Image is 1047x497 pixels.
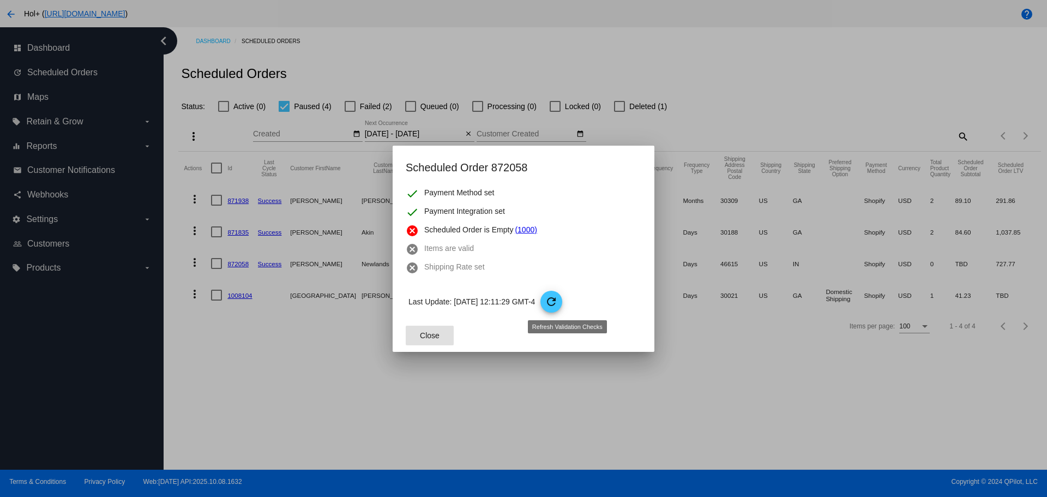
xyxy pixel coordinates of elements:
[424,224,513,237] span: Scheduled Order is Empty
[420,331,440,340] span: Close
[424,261,485,274] span: Shipping Rate set
[406,224,419,237] mat-icon: cancel
[545,295,558,308] mat-icon: refresh
[406,159,641,176] h2: Scheduled Order 872058
[515,224,537,237] a: (1000)
[406,206,419,219] mat-icon: check
[424,243,474,256] span: Items are valid
[406,187,419,200] mat-icon: check
[408,291,641,313] p: Last Update: [DATE] 12:11:29 GMT-4
[424,206,505,219] span: Payment Integration set
[406,261,419,274] mat-icon: cancel
[424,187,494,200] span: Payment Method set
[406,243,419,256] mat-icon: cancel
[406,326,454,345] button: Close dialog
